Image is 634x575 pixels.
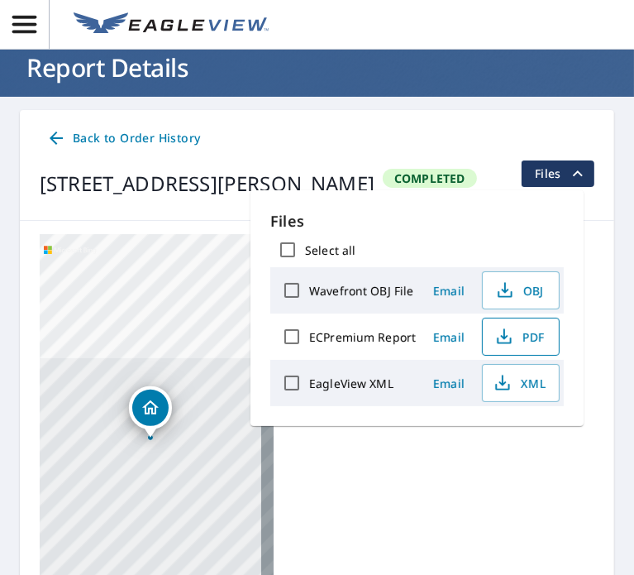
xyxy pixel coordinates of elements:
span: Completed [384,170,475,186]
span: Files [535,164,588,184]
label: EagleView XML [309,376,393,391]
h1: Report Details [20,50,614,84]
span: Back to Order History [46,128,200,149]
span: OBJ [493,280,546,300]
button: Email [422,278,475,304]
label: Select all [305,242,355,258]
span: Email [429,329,469,345]
label: Wavefront OBJ File [309,283,413,299]
button: Email [422,324,475,350]
label: ECPremium Report [309,329,416,345]
button: Email [422,371,475,396]
button: filesDropdownBtn-67720940 [521,161,594,187]
div: [STREET_ADDRESS][PERSON_NAME] [40,169,374,199]
span: PDF [493,327,546,347]
img: EV Logo [74,12,269,37]
span: XML [493,373,546,393]
p: Files [270,210,564,232]
span: Email [429,376,469,391]
button: XML [482,364,560,402]
button: PDF [482,318,560,356]
a: Back to Order History [40,123,207,154]
a: EV Logo [64,2,279,47]
div: Dropped pin, building 1, Residential property, 26720 Longview Dr Conifer, CO 80433 [129,386,172,438]
span: Email [429,283,469,299]
button: OBJ [482,271,560,309]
